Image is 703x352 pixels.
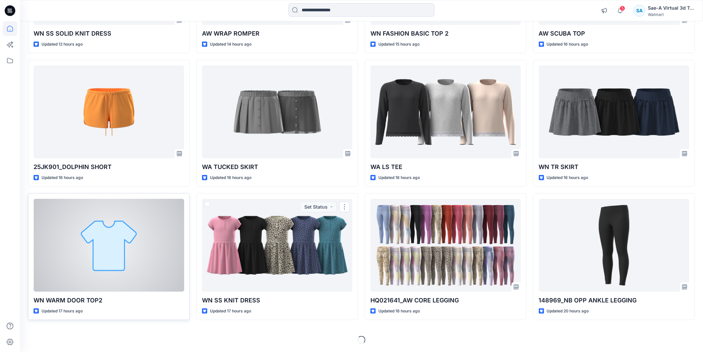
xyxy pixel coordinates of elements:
p: HQ021641_AW CORE LEGGING [370,296,521,305]
p: Updated 18 hours ago [378,308,420,315]
p: Updated 15 hours ago [378,41,420,48]
p: WN TR SKIRT [539,162,689,172]
a: WN TR SKIRT [539,66,689,158]
p: Updated 16 hours ago [547,41,588,48]
p: Updated 16 hours ago [42,174,83,181]
p: WN SS KNIT DRESS [202,296,352,305]
p: 148969_NB OPP ANKLE LEGGING [539,296,689,305]
p: WA LS TEE [370,162,521,172]
p: Updated 16 hours ago [378,174,420,181]
p: WN WARM DOOR TOP2 [34,296,184,305]
p: Updated 14 hours ago [210,41,251,48]
p: Updated 16 hours ago [210,174,251,181]
div: Walmart [648,12,695,17]
a: WA TUCKED SKIRT [202,66,352,158]
p: Updated 17 hours ago [42,308,83,315]
p: Updated 17 hours ago [210,308,251,315]
a: HQ021641_AW CORE LEGGING [370,199,521,291]
p: WA TUCKED SKIRT [202,162,352,172]
p: WN FASHION BASIC TOP 2 [370,29,521,38]
p: 25JK901_DOLPHIN SHORT [34,162,184,172]
span: 5 [620,6,625,11]
p: Updated 12 hours ago [42,41,83,48]
a: 25JK901_DOLPHIN SHORT [34,66,184,158]
a: WN SS KNIT DRESS [202,199,352,291]
a: WA LS TEE [370,66,521,158]
p: AW WRAP ROMPER [202,29,352,38]
p: Updated 20 hours ago [547,308,589,315]
div: SA [634,5,646,17]
p: WN SS SOLID KNIT DRESS [34,29,184,38]
a: WN WARM DOOR TOP2 [34,199,184,291]
p: AW SCUBA TOP [539,29,689,38]
a: 148969_NB OPP ANKLE LEGGING [539,199,689,291]
p: Updated 16 hours ago [547,174,588,181]
div: Sae-A Virtual 3d Team [648,4,695,12]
